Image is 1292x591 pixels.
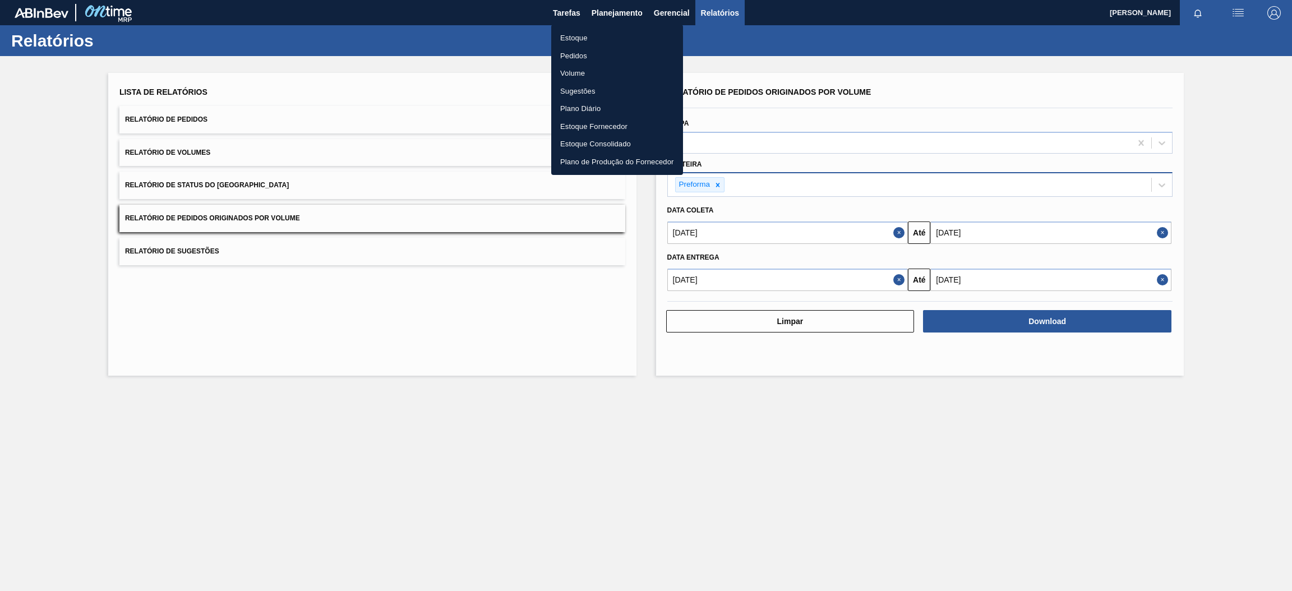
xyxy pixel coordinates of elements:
a: Plano Diário [551,100,683,118]
a: Estoque [551,29,683,47]
a: Estoque Consolidado [551,135,683,153]
a: Volume [551,64,683,82]
a: Pedidos [551,47,683,65]
a: Estoque Fornecedor [551,118,683,136]
a: Sugestões [551,82,683,100]
a: Plano de Produção do Fornecedor [551,153,683,171]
